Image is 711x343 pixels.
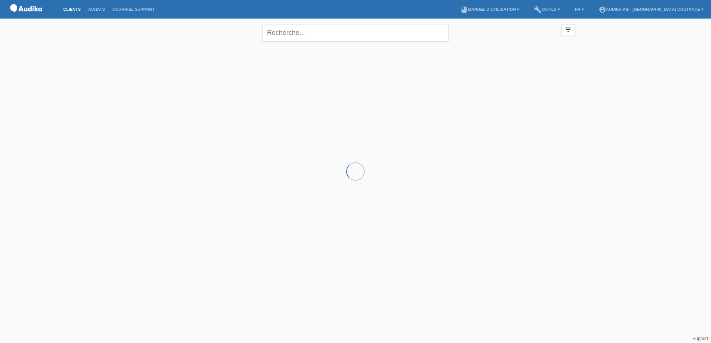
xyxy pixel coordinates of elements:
a: account_circleAudika AG - [GEOGRAPHIC_DATA] Coutance ▾ [595,7,707,12]
i: account_circle [599,6,606,13]
i: filter_list [564,26,572,34]
input: Recherche... [263,24,448,42]
a: FR ▾ [571,7,588,12]
a: Courriel Support [109,7,158,12]
a: Achats [84,7,109,12]
a: bookManuel d’utilisation ▾ [457,7,523,12]
i: book [460,6,468,13]
a: POS — MF Group [7,14,45,20]
a: buildOutils ▾ [530,7,563,12]
i: build [534,6,541,13]
a: Support [692,336,708,341]
a: Clients [59,7,84,12]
